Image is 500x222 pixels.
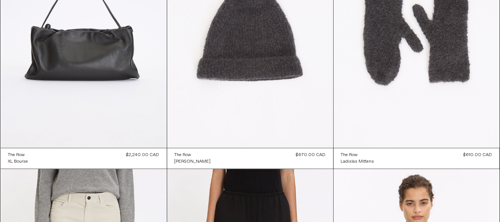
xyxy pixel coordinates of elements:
[341,152,374,159] a: The Row
[341,159,374,165] a: Ladislas Mittens
[8,159,28,165] a: XL Bourse
[8,152,28,159] a: The Row
[175,152,191,159] div: The Row
[126,152,159,159] div: $2,240.00 CAD
[341,152,358,159] div: The Row
[175,152,211,159] a: The Row
[464,152,492,159] div: $610.00 CAD
[175,159,211,165] a: [PERSON_NAME]
[296,152,326,159] div: $670.00 CAD
[8,152,25,159] div: The Row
